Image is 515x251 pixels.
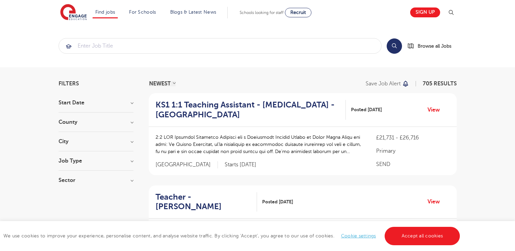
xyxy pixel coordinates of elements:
span: We use cookies to improve your experience, personalise content, and analyse website traffic. By c... [3,233,462,238]
h2: Teacher - [PERSON_NAME] [156,192,252,212]
a: Recruit [285,8,311,17]
h3: Sector [59,178,133,183]
div: Submit [59,38,382,54]
p: SEND [376,160,450,168]
a: View [428,197,445,206]
a: Browse all Jobs [407,42,457,50]
span: [GEOGRAPHIC_DATA] [156,161,218,168]
p: Primary [376,147,450,155]
a: For Schools [129,10,156,15]
a: KS1 1:1 Teaching Assistant - [MEDICAL_DATA] - [GEOGRAPHIC_DATA] [156,100,346,120]
span: 705 RESULTS [423,81,457,87]
p: Save job alert [366,81,401,86]
p: 2:2 LOR Ipsumdol Sitametco Adipisci eli s Doeiusmodt Incidid Utlabo et Dolor Magna Aliqu eni admi... [156,134,363,155]
a: Sign up [410,7,440,17]
span: Browse all Jobs [418,42,451,50]
a: Teacher - [PERSON_NAME] [156,192,257,212]
span: Filters [59,81,79,86]
p: £21,731 - £26,716 [376,134,450,142]
p: Starts [DATE] [225,161,256,168]
h2: KS1 1:1 Teaching Assistant - [MEDICAL_DATA] - [GEOGRAPHIC_DATA] [156,100,340,120]
button: Search [387,38,402,54]
h3: City [59,139,133,144]
a: View [428,105,445,114]
h3: Job Type [59,158,133,164]
button: Save job alert [366,81,409,86]
a: Blogs & Latest News [170,10,216,15]
h3: Start Date [59,100,133,105]
span: Recruit [290,10,306,15]
a: Find jobs [95,10,115,15]
h3: County [59,119,133,125]
span: Schools looking for staff [240,10,284,15]
a: Cookie settings [341,233,376,238]
span: Posted [DATE] [262,198,293,205]
input: Submit [59,38,381,53]
a: Accept all cookies [385,227,460,245]
img: Engage Education [60,4,87,21]
span: Posted [DATE] [351,106,382,113]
